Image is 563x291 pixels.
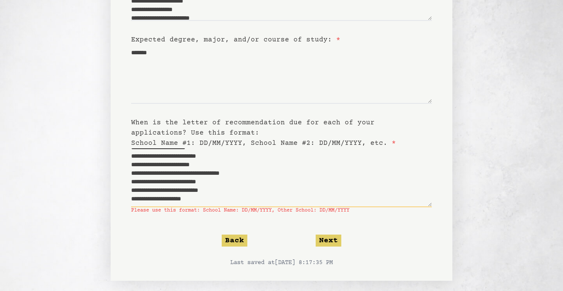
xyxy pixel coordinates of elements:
button: Back [222,235,247,247]
button: Next [316,235,341,247]
label: When is the letter of recommendation due for each of your applications? Use this format: School N... [131,119,396,147]
label: Expected degree, major, and/or course of study: [131,36,340,44]
p: Last saved at [DATE] 8:17:35 PM [131,259,432,267]
span: Please use this format: School Name: DD/MM/YYYY, Other School: DD/MM/YYYY [131,207,432,214]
